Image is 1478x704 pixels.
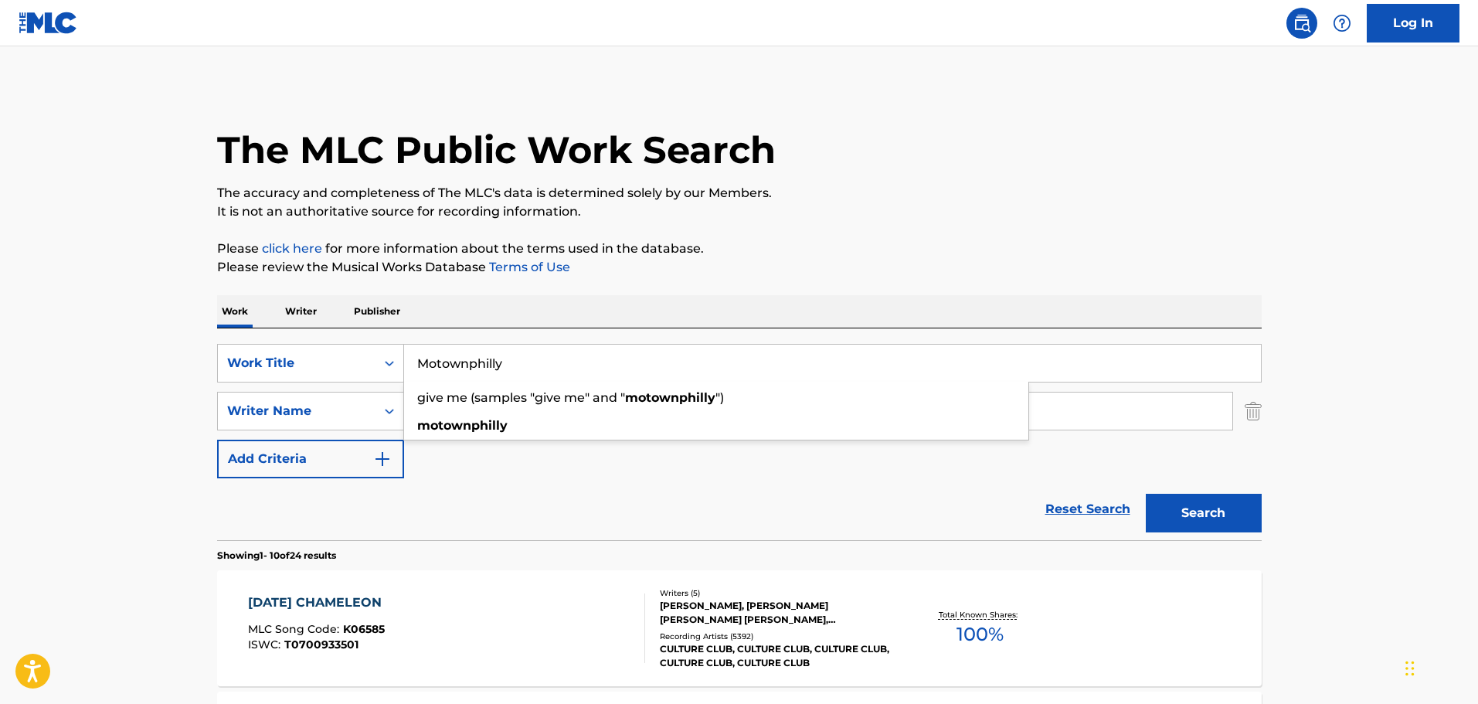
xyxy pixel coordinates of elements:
a: Public Search [1286,8,1317,39]
p: Work [217,295,253,328]
strong: motownphilly [625,390,715,405]
div: Drag [1405,645,1415,692]
p: Please review the Musical Works Database [217,258,1262,277]
a: [DATE] CHAMELEONMLC Song Code:K06585ISWC:T0700933501Writers (5)[PERSON_NAME], [PERSON_NAME] [PERS... [217,570,1262,686]
div: Work Title [227,354,366,372]
p: The accuracy and completeness of The MLC's data is determined solely by our Members. [217,184,1262,202]
span: give me (samples "give me" and " [417,390,625,405]
strong: motownphilly [417,418,508,433]
img: search [1293,14,1311,32]
div: [PERSON_NAME], [PERSON_NAME] [PERSON_NAME] [PERSON_NAME], [PERSON_NAME], [PERSON_NAME] [660,599,893,627]
img: Delete Criterion [1245,392,1262,430]
span: ISWC : [248,638,284,651]
span: MLC Song Code : [248,622,343,636]
span: ") [715,390,724,405]
img: 9d2ae6d4665cec9f34b9.svg [373,450,392,468]
a: Log In [1367,4,1459,43]
img: help [1333,14,1351,32]
div: CULTURE CLUB, CULTURE CLUB, CULTURE CLUB, CULTURE CLUB, CULTURE CLUB [660,642,893,670]
p: Please for more information about the terms used in the database. [217,240,1262,258]
button: Add Criteria [217,440,404,478]
a: Reset Search [1038,492,1138,526]
form: Search Form [217,344,1262,540]
iframe: Chat Widget [1401,630,1478,704]
a: click here [262,241,322,256]
span: 100 % [956,621,1004,648]
h1: The MLC Public Work Search [217,127,776,173]
span: K06585 [343,622,385,636]
p: Publisher [349,295,405,328]
img: MLC Logo [19,12,78,34]
p: Showing 1 - 10 of 24 results [217,549,336,563]
div: [DATE] CHAMELEON [248,593,389,612]
button: Search [1146,494,1262,532]
span: T0700933501 [284,638,358,651]
p: Total Known Shares: [939,609,1021,621]
div: Help [1327,8,1357,39]
p: It is not an authoritative source for recording information. [217,202,1262,221]
div: Writers ( 5 ) [660,587,893,599]
p: Writer [280,295,321,328]
div: Recording Artists ( 5392 ) [660,631,893,642]
a: Terms of Use [486,260,570,274]
div: Writer Name [227,402,366,420]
